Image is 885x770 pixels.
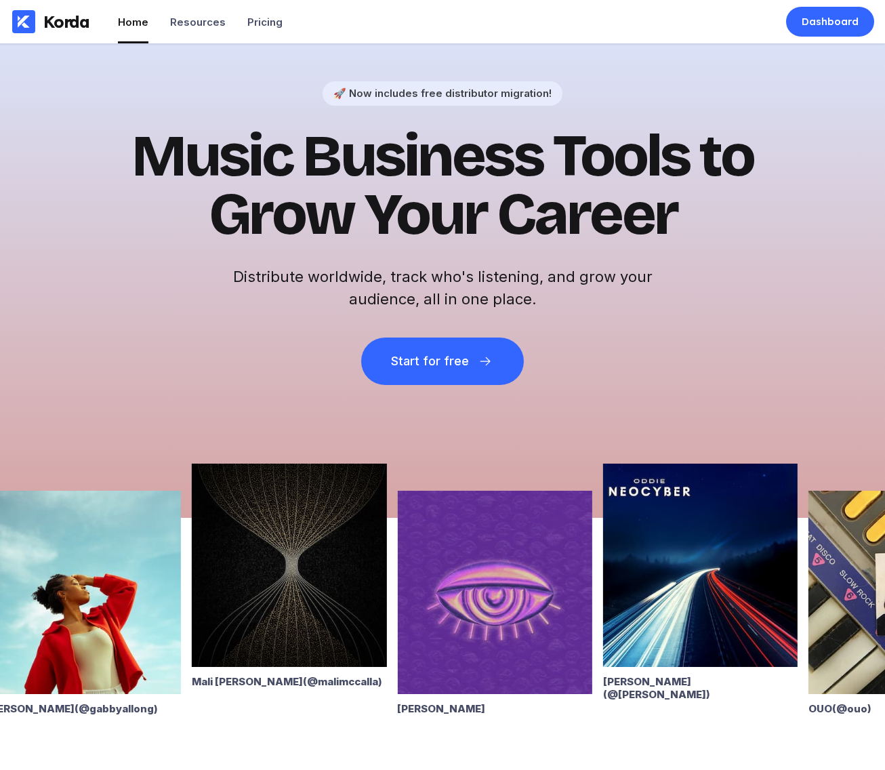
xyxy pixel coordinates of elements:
div: Dashboard [802,15,859,28]
img: Mali McCalla [192,464,386,667]
h2: Distribute worldwide, track who's listening, and grow your audience, all in one place. [226,266,659,310]
img: Oddie [603,464,798,667]
div: Home [118,16,148,28]
div: Resources [170,16,226,28]
div: [PERSON_NAME] (@ [PERSON_NAME] ) [603,675,798,701]
img: Tennin [397,491,592,694]
div: [PERSON_NAME] (@ [PERSON_NAME] ) [397,702,592,728]
div: Start for free [391,354,468,368]
div: Pricing [247,16,283,28]
div: 🚀 Now includes free distributor migration! [333,87,552,100]
button: Start for free [361,338,524,385]
div: Korda [43,12,89,32]
h1: Music Business Tools to Grow Your Career [110,127,775,244]
div: Mali [PERSON_NAME] (@ malimccalla ) [192,675,386,688]
a: Dashboard [786,7,874,37]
